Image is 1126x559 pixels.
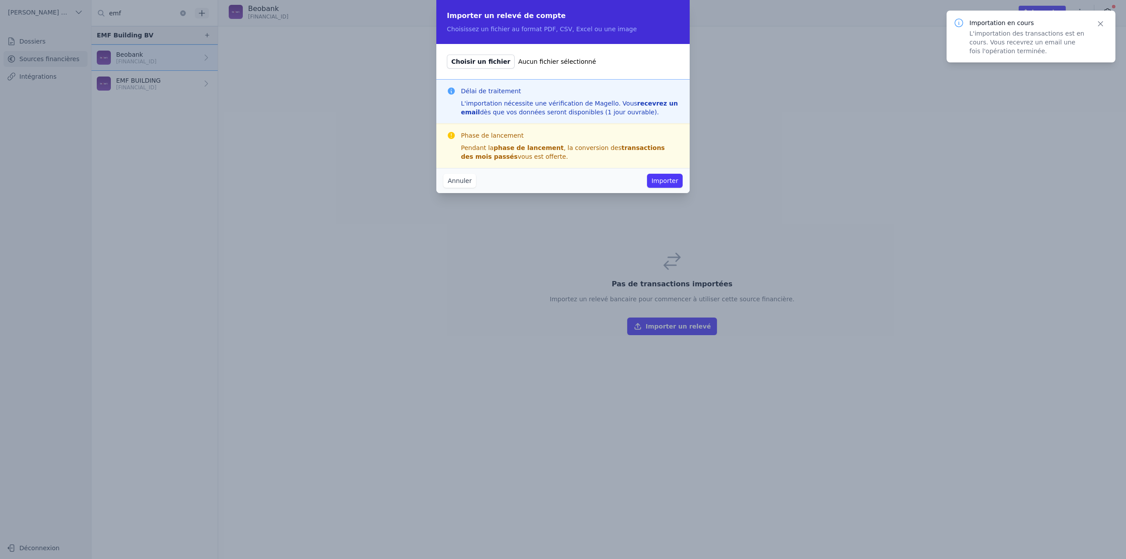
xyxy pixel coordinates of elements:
span: Aucun fichier sélectionné [518,57,596,66]
p: L'importation des transactions est en cours. Vous recevrez un email une fois l'opération terminée. [969,29,1086,55]
strong: phase de lancement [494,144,563,151]
button: Importer [647,174,683,188]
p: Importation en cours [969,18,1086,27]
p: Choisissez un fichier au format PDF, CSV, Excel ou une image [447,25,679,33]
h3: Délai de traitement [461,87,679,95]
div: L'importation nécessite une vérification de Magello. Vous dès que vos données seront disponibles ... [461,99,679,117]
h2: Importer un relevé de compte [447,11,679,21]
h3: Phase de lancement [461,131,679,140]
button: Annuler [443,174,476,188]
span: Choisir un fichier [447,55,515,69]
div: Pendant la , la conversion des vous est offerte. [461,143,679,161]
